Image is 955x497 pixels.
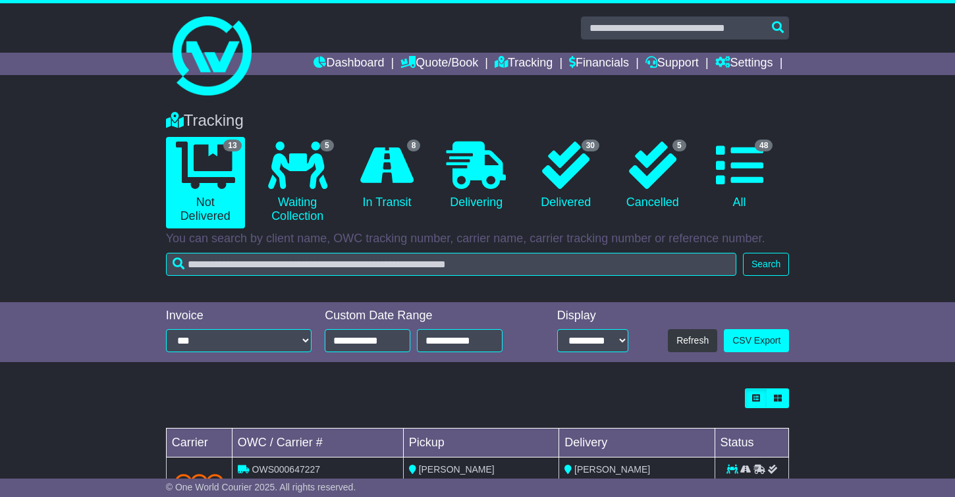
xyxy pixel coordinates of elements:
[407,140,421,151] span: 8
[724,329,789,352] a: CSV Export
[325,309,524,323] div: Custom Date Range
[252,464,321,475] span: OWS000647227
[419,464,495,475] span: [PERSON_NAME]
[495,53,553,75] a: Tracking
[755,140,773,151] span: 48
[703,137,777,215] a: 48 All
[258,137,337,228] a: 5 Waiting Collection
[715,429,789,458] td: Status
[159,111,796,130] div: Tracking
[400,53,478,75] a: Quote/Book
[559,429,715,458] td: Delivery
[350,137,424,215] a: 8 In Transit
[232,429,403,458] td: OWC / Carrier #
[557,309,628,323] div: Display
[223,140,241,151] span: 13
[582,140,599,151] span: 30
[320,140,334,151] span: 5
[403,429,559,458] td: Pickup
[166,309,312,323] div: Invoice
[409,477,553,490] div: - (ETA)
[314,53,384,75] a: Dashboard
[672,140,686,151] span: 5
[166,482,356,492] span: © One World Courier 2025. All rights reserved.
[616,137,690,215] a: 5 Cancelled
[743,253,789,276] button: Search
[166,232,790,246] p: You can search by client name, OWC tracking number, carrier name, carrier tracking number or refe...
[569,53,629,75] a: Financials
[574,464,650,475] span: [PERSON_NAME]
[175,474,224,492] img: TNT_Domestic.png
[715,53,773,75] a: Settings
[437,137,516,215] a: Delivering
[564,477,709,490] div: (ETA)
[668,329,717,352] button: Refresh
[529,137,603,215] a: 30 Delivered
[166,137,245,228] a: 13 Not Delivered
[645,53,699,75] a: Support
[166,429,232,458] td: Carrier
